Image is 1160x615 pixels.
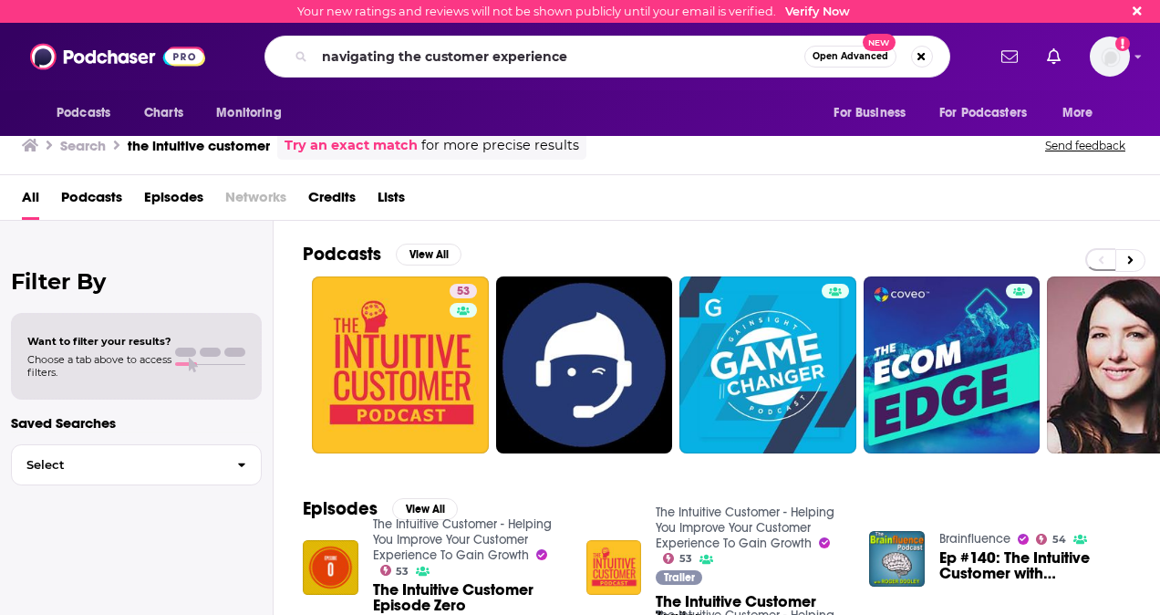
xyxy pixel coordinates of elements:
span: Ep #140: The Intuitive Customer with [PERSON_NAME] [939,550,1131,581]
span: Networks [225,182,286,220]
a: The Intuitive Customer - Helping You Improve Your Customer Experience To Gain Growth [656,505,834,551]
button: open menu [821,96,928,130]
button: Select [11,444,262,485]
span: 53 [457,283,470,301]
span: 53 [679,555,692,563]
button: open menu [927,96,1053,130]
span: New [863,34,896,51]
a: PodcastsView All [303,243,461,266]
a: Podcasts [61,182,122,220]
a: All [22,182,39,220]
a: Lists [378,182,405,220]
a: Ep #140: The Intuitive Customer with Colin Shaw [939,550,1131,581]
a: The Intuitive Customer Episode Zero [373,582,564,613]
a: 53 [312,276,489,453]
a: Episodes [144,182,203,220]
h3: the intuitive customer [128,137,270,154]
span: 54 [1052,536,1066,544]
a: 54 [1036,534,1066,545]
a: Show notifications dropdown [1040,41,1068,72]
span: For Podcasters [939,100,1027,126]
img: The Intuitive Customer Episode Zero [303,540,358,596]
button: open menu [1050,96,1116,130]
a: 53 [663,553,692,564]
button: Send feedback [1040,138,1131,153]
span: For Business [834,100,906,126]
span: Podcasts [57,100,110,126]
a: EpisodesView All [303,497,458,520]
a: Verify Now [785,5,850,18]
img: User Profile [1090,36,1130,77]
svg: Email not verified [1115,36,1130,51]
a: Brainfluence [939,531,1010,547]
button: Show profile menu [1090,36,1130,77]
a: Credits [308,182,356,220]
button: open menu [203,96,305,130]
a: Charts [132,96,194,130]
span: Trailer [664,572,695,583]
img: Podchaser - Follow, Share and Rate Podcasts [30,39,205,74]
img: Ep #140: The Intuitive Customer with Colin Shaw [869,531,925,587]
h3: Search [60,137,106,154]
h2: Podcasts [303,243,381,266]
button: Open AdvancedNew [804,46,896,68]
span: More [1062,100,1093,126]
span: Open Advanced [813,52,888,61]
button: open menu [44,96,134,130]
button: View All [392,498,458,520]
input: Search podcasts, credits, & more... [315,42,804,71]
span: Charts [144,100,183,126]
h2: Filter By [11,268,262,295]
a: 53 [450,284,477,298]
span: Logged in as jbarbour [1090,36,1130,77]
span: 53 [396,568,409,576]
a: Try an exact match [285,135,418,156]
a: 53 [380,565,409,576]
span: Monitoring [216,100,281,126]
span: Select [12,459,223,471]
span: Want to filter your results? [27,335,171,348]
a: Show notifications dropdown [994,41,1025,72]
button: View All [396,244,461,266]
img: The Intuitive Customer Trailer [586,540,642,596]
a: The Intuitive Customer - Helping You Improve Your Customer Experience To Gain Growth [373,516,552,563]
div: Search podcasts, credits, & more... [264,36,950,78]
span: for more precise results [421,135,579,156]
div: Your new ratings and reviews will not be shown publicly until your email is verified. [297,5,850,18]
h2: Episodes [303,497,378,520]
p: Saved Searches [11,414,262,432]
span: Choose a tab above to access filters. [27,353,171,379]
